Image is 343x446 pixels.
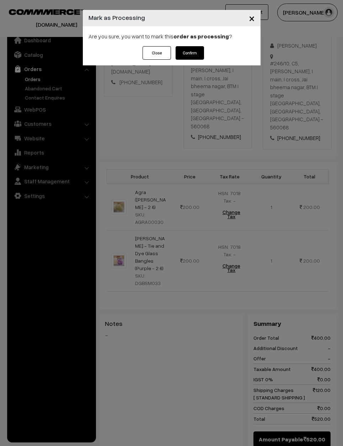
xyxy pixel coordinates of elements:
button: Close [143,46,171,60]
button: Confirm [176,46,204,60]
span: × [249,11,255,25]
button: Close [243,7,261,29]
div: Are you sure, you want to mark this ? [83,26,261,46]
strong: order as processing [173,33,229,40]
h4: Mark as Processing [89,13,145,22]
